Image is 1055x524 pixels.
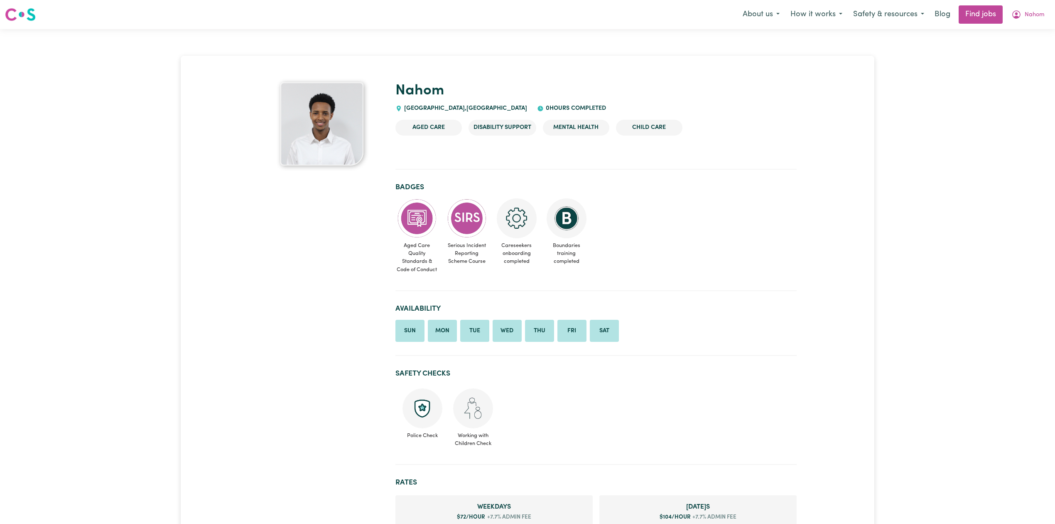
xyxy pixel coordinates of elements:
[495,238,538,269] span: Careseekers onboarding completed
[469,120,536,136] li: Disability Support
[959,5,1003,24] a: Find jobs
[460,320,489,342] li: Available on Tuesday
[737,6,785,23] button: About us
[457,514,485,520] span: $ 72 /hour
[428,320,457,342] li: Available on Monday
[1025,10,1045,20] span: Nahom
[660,514,691,520] span: $ 104 /hour
[402,502,586,512] span: Weekday rate
[402,428,443,440] span: Police Check
[453,388,493,428] img: Working with children check
[395,183,797,192] h2: Badges
[258,82,385,166] a: Nahom's profile picture'
[397,198,437,238] img: CS Academy: Aged Care Quality Standards & Code of Conduct course completed
[395,84,444,98] a: Nahom
[402,105,527,111] span: [GEOGRAPHIC_DATA] , [GEOGRAPHIC_DATA]
[402,388,442,428] img: Police check
[395,238,439,277] span: Aged Care Quality Standards & Code of Conduct
[525,320,554,342] li: Available on Thursday
[445,238,488,269] span: Serious Incident Reporting Scheme Course
[616,120,682,136] li: Child care
[5,5,36,24] a: Careseekers logo
[395,478,797,487] h2: Rates
[557,320,586,342] li: Available on Friday
[930,5,955,24] a: Blog
[848,6,930,23] button: Safety & resources
[395,369,797,378] h2: Safety Checks
[545,238,588,269] span: Boundaries training completed
[395,120,462,136] li: Aged Care
[5,7,36,22] img: Careseekers logo
[691,513,737,522] span: +7.7% admin fee
[280,82,363,166] img: Nahom
[544,105,606,111] span: 0 hours completed
[493,320,522,342] li: Available on Wednesday
[785,6,848,23] button: How it works
[395,320,424,342] li: Available on Sunday
[606,502,790,512] span: Saturday rate
[447,198,487,238] img: CS Academy: Serious Incident Reporting Scheme course completed
[395,304,797,313] h2: Availability
[590,320,619,342] li: Available on Saturday
[1006,6,1050,23] button: My Account
[453,428,493,447] span: Working with Children Check
[497,198,537,238] img: CS Academy: Careseekers Onboarding course completed
[543,120,609,136] li: Mental Health
[547,198,586,238] img: CS Academy: Boundaries in care and support work course completed
[485,513,531,522] span: +7.7% admin fee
